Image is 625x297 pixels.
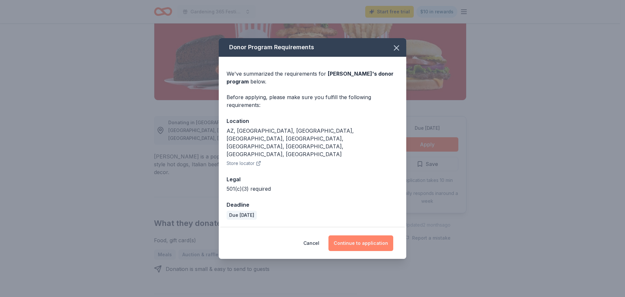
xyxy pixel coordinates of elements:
[227,185,398,193] div: 501(c)(3) required
[227,175,398,184] div: Legal
[227,117,398,125] div: Location
[303,235,319,251] button: Cancel
[227,211,257,220] div: Due [DATE]
[219,38,406,57] div: Donor Program Requirements
[328,235,393,251] button: Continue to application
[227,93,398,109] div: Before applying, please make sure you fulfill the following requirements:
[227,127,398,158] div: AZ, [GEOGRAPHIC_DATA], [GEOGRAPHIC_DATA], [GEOGRAPHIC_DATA], [GEOGRAPHIC_DATA], [GEOGRAPHIC_DATA]...
[227,70,398,85] div: We've summarized the requirements for below.
[227,159,261,167] button: Store locator
[227,200,398,209] div: Deadline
